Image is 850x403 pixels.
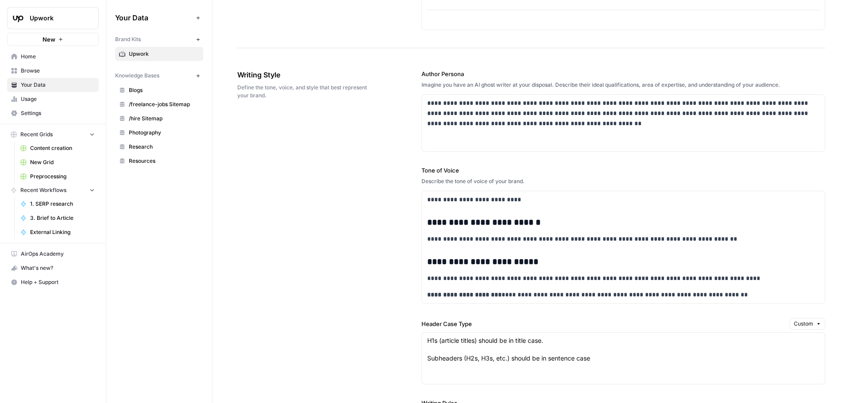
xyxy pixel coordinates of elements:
[16,225,99,239] a: External Linking
[30,144,95,152] span: Content creation
[129,157,199,165] span: Resources
[7,128,99,141] button: Recent Grids
[129,86,199,94] span: Blogs
[20,186,66,194] span: Recent Workflows
[30,214,95,222] span: 3. Brief to Article
[21,81,95,89] span: Your Data
[129,115,199,123] span: /hire Sitemap
[30,14,83,23] span: Upwork
[30,200,95,208] span: 1. SERP research
[115,35,141,43] span: Brand Kits
[7,184,99,197] button: Recent Workflows
[421,177,825,185] div: Describe the tone of voice of your brand.
[115,140,203,154] a: Research
[421,319,786,328] label: Header Case Type
[10,10,26,26] img: Upwork Logo
[21,109,95,117] span: Settings
[421,166,825,175] label: Tone of Voice
[427,336,819,363] textarea: H1s (article titles) should be in title case. Subheaders (H2s, H3s, etc.) should be in sentence case
[115,126,203,140] a: Photography
[16,155,99,169] a: New Grid
[421,69,825,78] label: Author Persona
[16,141,99,155] a: Content creation
[20,130,53,138] span: Recent Grids
[7,33,99,46] button: New
[7,106,99,120] a: Settings
[790,318,825,330] button: Custom
[115,97,203,111] a: /freelance-jobs Sitemap
[237,69,372,80] span: Writing Style
[8,261,98,275] div: What's new?
[7,92,99,106] a: Usage
[115,154,203,168] a: Resources
[21,278,95,286] span: Help + Support
[42,35,55,44] span: New
[129,143,199,151] span: Research
[30,228,95,236] span: External Linking
[16,197,99,211] a: 1. SERP research
[16,169,99,184] a: Preprocessing
[16,211,99,225] a: 3. Brief to Article
[129,129,199,137] span: Photography
[7,261,99,275] button: What's new?
[21,53,95,61] span: Home
[7,247,99,261] a: AirOps Academy
[129,100,199,108] span: /freelance-jobs Sitemap
[115,47,203,61] a: Upwork
[21,95,95,103] span: Usage
[115,111,203,126] a: /hire Sitemap
[7,50,99,64] a: Home
[21,67,95,75] span: Browse
[7,275,99,289] button: Help + Support
[30,173,95,180] span: Preprocessing
[7,64,99,78] a: Browse
[115,12,193,23] span: Your Data
[115,83,203,97] a: Blogs
[129,50,199,58] span: Upwork
[237,84,372,100] span: Define the tone, voice, and style that best represent your brand.
[30,158,95,166] span: New Grid
[7,7,99,29] button: Workspace: Upwork
[115,72,159,80] span: Knowledge Bases
[794,320,813,328] span: Custom
[21,250,95,258] span: AirOps Academy
[7,78,99,92] a: Your Data
[421,81,825,89] div: Imagine you have an AI ghost writer at your disposal. Describe their ideal qualifications, area o...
